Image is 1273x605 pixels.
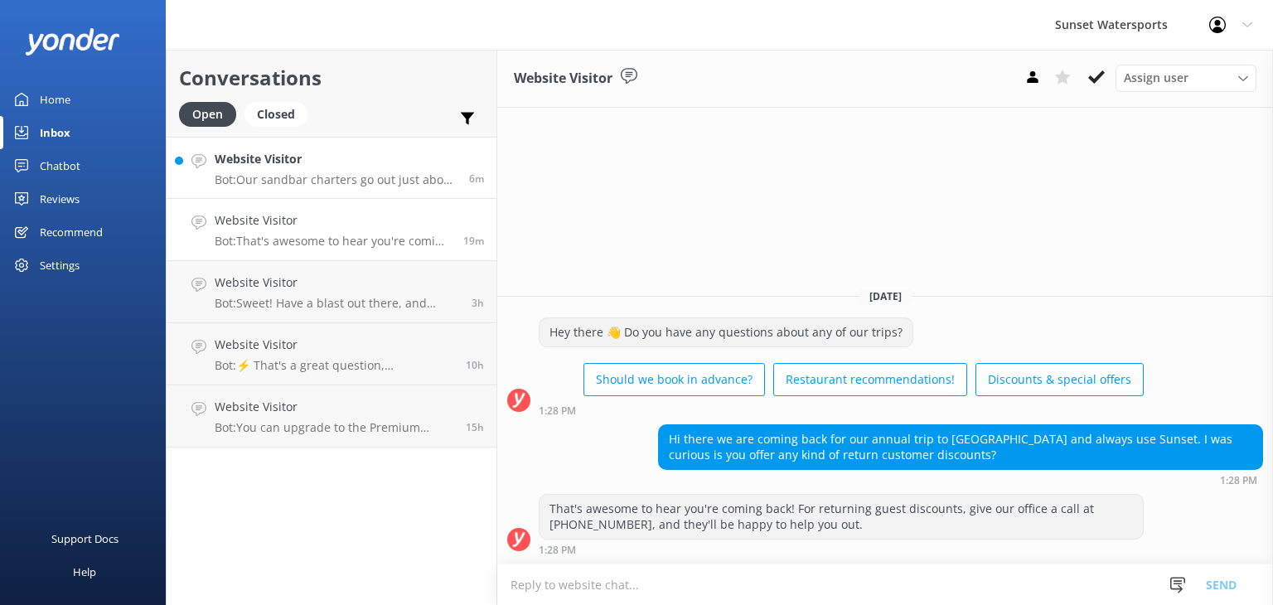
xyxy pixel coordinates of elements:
span: [DATE] [859,289,912,303]
a: Website VisitorBot:Our sandbar charters go out just about every day of the year, weather permitti... [167,137,496,199]
h3: Website Visitor [514,68,612,90]
div: Hey there 👋 Do you have any questions about any of our trips? [540,318,912,346]
strong: 1:28 PM [539,545,576,555]
p: Bot: ⚡ That's a great question, unfortunately I do not know the answer. I'm going to reach out to... [215,358,453,373]
a: Website VisitorBot:⚡ That's a great question, unfortunately I do not know the answer. I'm going t... [167,323,496,385]
span: Sep 08 2025 02:14am (UTC -05:00) America/Cancun [466,358,484,372]
button: Should we book in advance? [583,363,765,396]
div: Sep 08 2025 12:28pm (UTC -05:00) America/Cancun [539,544,1144,555]
div: Inbox [40,116,70,149]
div: Hi there we are coming back for our annual trip to [GEOGRAPHIC_DATA] and always use Sunset. I was... [659,425,1262,469]
span: Sep 08 2025 12:28pm (UTC -05:00) America/Cancun [463,234,484,248]
h4: Website Visitor [215,211,451,230]
p: Bot: That's awesome to hear you're coming back! For returning guest discounts, give our office a ... [215,234,451,249]
div: Closed [244,102,307,127]
h2: Conversations [179,62,484,94]
span: Sep 08 2025 08:58am (UTC -05:00) America/Cancun [472,296,484,310]
a: Website VisitorBot:You can upgrade to the Premium Liquor Package for $19.95, which gives you unli... [167,385,496,448]
div: Assign User [1116,65,1256,91]
div: Support Docs [51,522,119,555]
button: Discounts & special offers [975,363,1144,396]
a: Website VisitorBot:That's awesome to hear you're coming back! For returning guest discounts, give... [167,199,496,261]
a: Website VisitorBot:Sweet! Have a blast out there, and enjoy every moment of your adventure! If an... [167,261,496,323]
div: Chatbot [40,149,80,182]
div: Sep 08 2025 12:28pm (UTC -05:00) America/Cancun [539,404,1144,416]
button: Restaurant recommendations! [773,363,967,396]
h4: Website Visitor [215,150,457,168]
img: yonder-white-logo.png [25,28,120,56]
div: Sep 08 2025 12:28pm (UTC -05:00) America/Cancun [658,474,1263,486]
span: Sep 08 2025 12:41pm (UTC -05:00) America/Cancun [469,172,484,186]
div: Recommend [40,215,103,249]
span: Assign user [1124,69,1188,87]
p: Bot: Sweet! Have a blast out there, and enjoy every moment of your adventure! If anything else co... [215,296,459,311]
div: That's awesome to hear you're coming back! For returning guest discounts, give our office a call ... [540,495,1143,539]
div: Home [40,83,70,116]
h4: Website Visitor [215,336,453,354]
h4: Website Visitor [215,398,453,416]
span: Sep 07 2025 09:25pm (UTC -05:00) America/Cancun [466,420,484,434]
div: Settings [40,249,80,282]
a: Closed [244,104,316,123]
strong: 1:28 PM [1220,476,1257,486]
div: Reviews [40,182,80,215]
div: Help [73,555,96,588]
p: Bot: Our sandbar charters go out just about every day of the year, weather permitting. For the la... [215,172,457,187]
h4: Website Visitor [215,273,459,292]
a: Open [179,104,244,123]
div: Open [179,102,236,127]
p: Bot: You can upgrade to the Premium Liquor Package for $19.95, which gives you unlimited mixed dr... [215,420,453,435]
strong: 1:28 PM [539,406,576,416]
